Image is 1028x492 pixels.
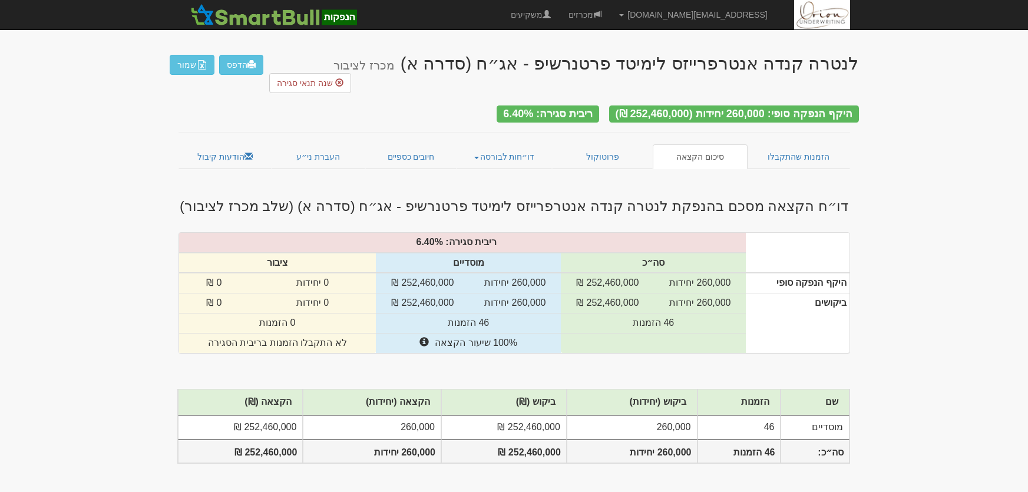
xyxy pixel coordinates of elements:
td: 252,460,000 ₪ [376,293,469,313]
th: 252,460,000 ₪ [178,440,303,464]
span: שנה תנאי סגירה [277,78,333,88]
a: הזמנות שהתקבלו [748,144,850,169]
td: 260,000 יחידות [470,293,561,313]
th: שם [781,389,849,415]
a: פרוטוקול [552,144,653,169]
div: % [173,236,752,249]
th: סה״כ: [781,440,849,464]
td: לא התקבלו הזמנות בריבית הסגירה [179,333,376,353]
th: היקף הנפקה סופי [746,273,849,293]
td: 260,000 יחידות [655,273,746,293]
td: 0 יחידות [249,273,376,293]
td: 46 [698,415,781,440]
th: 260,000 יחידות [567,440,698,464]
td: 252,460,000 ₪ [376,273,469,293]
th: הקצאה (₪) [178,389,303,415]
strong: ריבית סגירה: [445,237,497,247]
th: סה״כ [561,253,746,273]
td: מוסדיים [781,415,849,440]
button: שנה תנאי סגירה [269,73,351,93]
td: 260,000 יחידות [470,273,561,293]
td: 0 ₪ [179,273,250,293]
td: 252,460,000 ₪ [561,293,654,313]
td: 252,460,000 ₪ [441,415,567,440]
th: ביקוש (יחידות) [567,389,698,415]
td: 260,000 [303,415,441,440]
img: excel-file-white.png [197,60,207,70]
th: הזמנות [698,389,781,415]
th: מוסדיים [376,253,561,273]
th: 252,460,000 ₪ [441,440,567,464]
button: שמור [170,55,214,75]
h3: דו״ח הקצאה מסכם בהנפקת לנטרה קנדה אנטרפרייזס לימיטד פרטנרשיפ - אג״ח (סדרה א) (שלב מכרז לציבור) [170,199,859,214]
img: SmartBull Logo [187,3,361,27]
td: 252,460,000 ₪ [178,415,303,440]
a: הודעות קיבול [179,144,272,169]
th: ביקוש (₪) [441,389,567,415]
td: 0 יחידות [249,293,376,313]
td: 46 הזמנות [561,313,746,333]
th: 260,000 יחידות [303,440,441,464]
div: היקף הנפקה סופי: 260,000 יחידות (252,460,000 ₪) [609,105,859,123]
span: 6.40 [416,237,434,247]
th: ביקושים [746,293,849,353]
td: 260,000 [567,415,698,440]
td: 46 הזמנות [376,313,561,333]
td: 0 הזמנות [179,313,376,333]
th: 46 הזמנות [698,440,781,464]
td: 0 ₪ [179,293,250,313]
td: 100% שיעור הקצאה [376,333,561,353]
th: הקצאה (יחידות) [303,389,441,415]
div: ריבית סגירה: 6.40% [497,105,599,123]
td: 260,000 יחידות [655,293,746,313]
a: דו״חות לבורסה [457,144,552,169]
a: הדפס [219,55,263,75]
td: 252,460,000 ₪ [561,273,654,293]
div: לנטרה קנדה אנטרפרייזס לימיטד פרטנרשיפ - אג״ח (סדרה א) [333,54,858,73]
a: העברת ני״ע [272,144,365,169]
a: חיובים כספיים [365,144,457,169]
th: ציבור [179,253,376,273]
a: סיכום הקצאה [653,144,748,169]
small: מכרז לציבור [333,59,394,72]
